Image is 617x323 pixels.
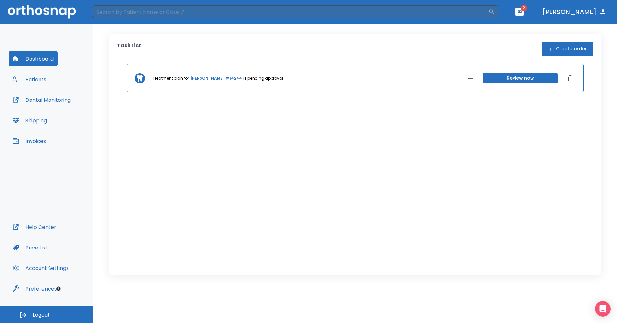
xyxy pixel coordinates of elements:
button: Account Settings [9,260,73,276]
button: Review now [483,73,558,83]
button: Preferences [9,281,61,296]
p: Task List [117,42,141,56]
button: Price List [9,240,51,255]
img: Orthosnap [8,5,76,18]
button: Dashboard [9,51,58,66]
div: Tooltip anchor [56,286,61,292]
p: is pending approval [243,75,283,81]
span: Logout [33,311,50,319]
button: Patients [9,72,50,87]
button: Dismiss [565,73,576,83]
input: Search by Patient Name or Case # [92,5,488,18]
button: Invoices [9,133,50,149]
p: Treatment plan for [153,75,189,81]
button: Dental Monitoring [9,92,75,108]
button: Help Center [9,219,60,235]
button: [PERSON_NAME] [540,6,609,18]
span: 2 [521,5,527,11]
button: Create order [542,42,593,56]
button: Shipping [9,113,51,128]
div: Open Intercom Messenger [595,301,611,317]
a: [PERSON_NAME] #14244 [190,75,242,81]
